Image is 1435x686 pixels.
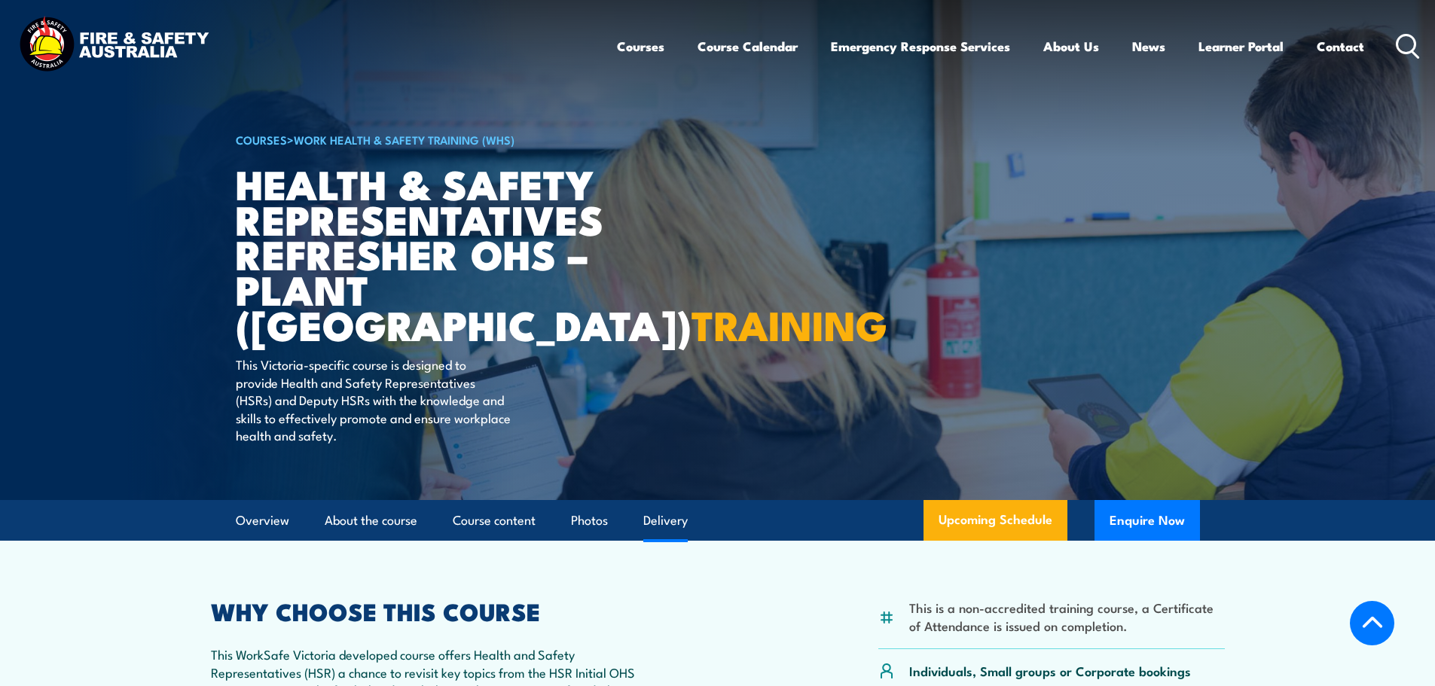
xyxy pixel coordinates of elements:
[1317,26,1364,66] a: Contact
[294,131,514,148] a: Work Health & Safety Training (WHS)
[617,26,664,66] a: Courses
[453,501,536,541] a: Course content
[571,501,608,541] a: Photos
[325,501,417,541] a: About the course
[1132,26,1165,66] a: News
[236,355,511,444] p: This Victoria-specific course is designed to provide Health and Safety Representatives (HSRs) and...
[924,500,1067,541] a: Upcoming Schedule
[1043,26,1099,66] a: About Us
[236,501,289,541] a: Overview
[643,501,688,541] a: Delivery
[236,166,608,342] h1: Health & Safety Representatives Refresher OHS – Plant ([GEOGRAPHIC_DATA])
[831,26,1010,66] a: Emergency Response Services
[236,130,608,148] h6: >
[909,599,1225,634] li: This is a non-accredited training course, a Certificate of Attendance is issued on completion.
[1095,500,1200,541] button: Enquire Now
[909,662,1191,679] p: Individuals, Small groups or Corporate bookings
[211,600,651,621] h2: WHY CHOOSE THIS COURSE
[236,131,287,148] a: COURSES
[698,26,798,66] a: Course Calendar
[692,292,887,355] strong: TRAINING
[1198,26,1284,66] a: Learner Portal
